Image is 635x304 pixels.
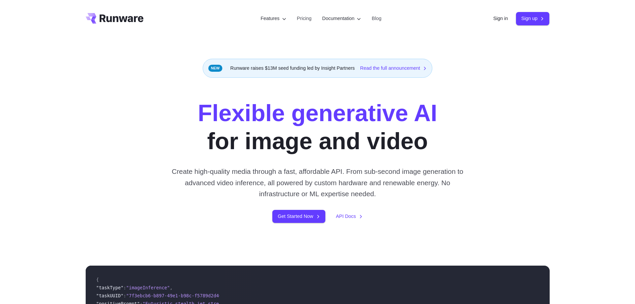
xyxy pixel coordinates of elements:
a: Read the full announcement [360,64,427,72]
a: Sign in [493,15,508,22]
a: API Docs [336,213,363,220]
a: Sign up [516,12,550,25]
label: Documentation [322,15,361,22]
strong: Flexible generative AI [198,100,437,126]
a: Get Started Now [272,210,325,223]
a: Blog [372,15,381,22]
span: : [123,285,126,290]
span: , [170,285,172,290]
span: "taskUUID" [96,293,124,298]
span: "imageInference" [126,285,170,290]
span: "taskType" [96,285,124,290]
h1: for image and video [198,99,437,155]
span: { [96,277,99,282]
a: Go to / [86,13,144,24]
div: Runware raises $13M seed funding led by Insight Partners [203,59,433,78]
p: Create high-quality media through a fast, affordable API. From sub-second image generation to adv... [169,166,466,199]
label: Features [261,15,286,22]
a: Pricing [297,15,312,22]
span: "7f3ebcb6-b897-49e1-b98c-f5789d2d40d7" [126,293,230,298]
span: : [123,293,126,298]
